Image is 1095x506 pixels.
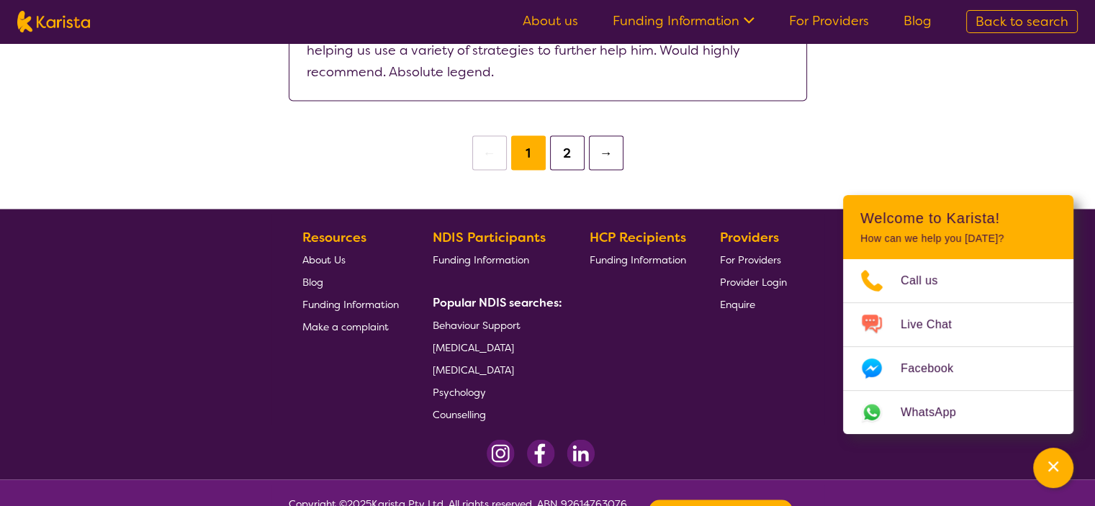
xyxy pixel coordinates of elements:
img: Facebook [526,439,555,467]
div: Channel Menu [843,195,1073,434]
button: ← [472,135,507,170]
a: Psychology [433,380,556,402]
span: Behaviour Support [433,318,521,331]
span: Make a complaint [302,320,389,333]
a: About us [523,12,578,30]
a: Make a complaint [302,315,399,337]
span: Live Chat [901,314,969,335]
span: Funding Information [590,253,686,266]
button: Channel Menu [1033,448,1073,488]
span: Facebook [901,358,970,379]
a: About Us [302,248,399,270]
span: [MEDICAL_DATA] [433,340,514,353]
span: Call us [901,270,955,292]
button: 2 [550,135,585,170]
b: Resources [302,228,366,245]
ul: Choose channel [843,259,1073,434]
a: Funding Information [433,248,556,270]
a: Funding Information [590,248,686,270]
p: How can we help you [DATE]? [860,232,1056,245]
button: → [589,135,623,170]
span: Enquire [720,297,755,310]
span: Provider Login [720,275,787,288]
b: NDIS Participants [433,228,546,245]
span: Funding Information [302,297,399,310]
a: Counselling [433,402,556,425]
a: Behaviour Support [433,313,556,335]
a: [MEDICAL_DATA] [433,358,556,380]
span: Counselling [433,407,486,420]
b: Popular NDIS searches: [433,294,562,310]
b: HCP Recipients [590,228,686,245]
a: Blog [302,270,399,292]
a: Funding Information [613,12,754,30]
span: For Providers [720,253,781,266]
span: [MEDICAL_DATA] [433,363,514,376]
img: LinkedIn [567,439,595,467]
span: Funding Information [433,253,529,266]
a: For Providers [789,12,869,30]
a: Enquire [720,292,787,315]
img: Instagram [487,439,515,467]
a: Funding Information [302,292,399,315]
span: WhatsApp [901,402,973,423]
a: Blog [904,12,932,30]
span: Psychology [433,385,486,398]
a: [MEDICAL_DATA] [433,335,556,358]
span: About Us [302,253,346,266]
span: Back to search [975,13,1068,30]
a: Back to search [966,10,1078,33]
span: Blog [302,275,323,288]
a: Web link opens in a new tab. [843,391,1073,434]
button: 1 [511,135,546,170]
a: For Providers [720,248,787,270]
img: Karista logo [17,11,90,32]
b: Providers [720,228,779,245]
h2: Welcome to Karista! [860,209,1056,227]
a: Provider Login [720,270,787,292]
